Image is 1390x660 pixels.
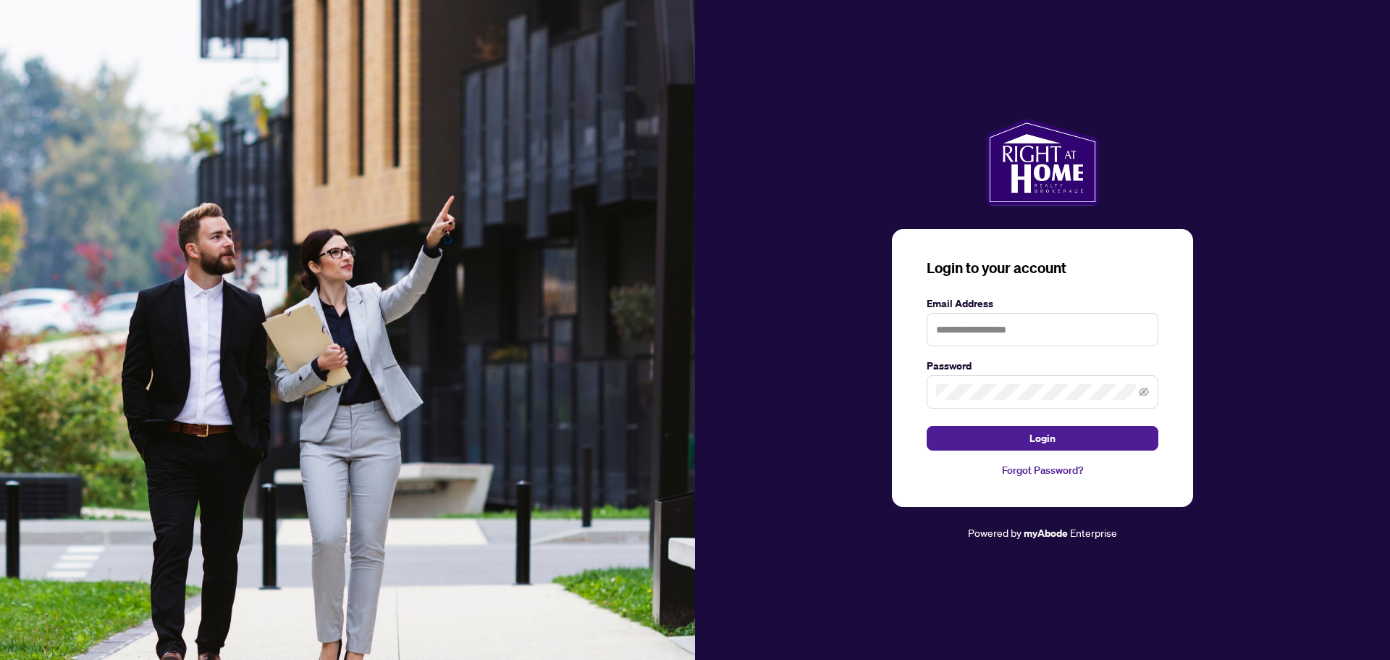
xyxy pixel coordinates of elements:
span: Powered by [968,526,1022,539]
span: Enterprise [1070,526,1117,539]
h3: Login to your account [927,258,1158,278]
span: Login [1029,427,1056,450]
label: Email Address [927,296,1158,312]
a: myAbode [1024,525,1068,541]
a: Forgot Password? [927,462,1158,478]
span: eye-invisible [1139,387,1149,397]
button: Login [927,426,1158,451]
img: ma-logo [986,119,1098,206]
label: Password [927,358,1158,374]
